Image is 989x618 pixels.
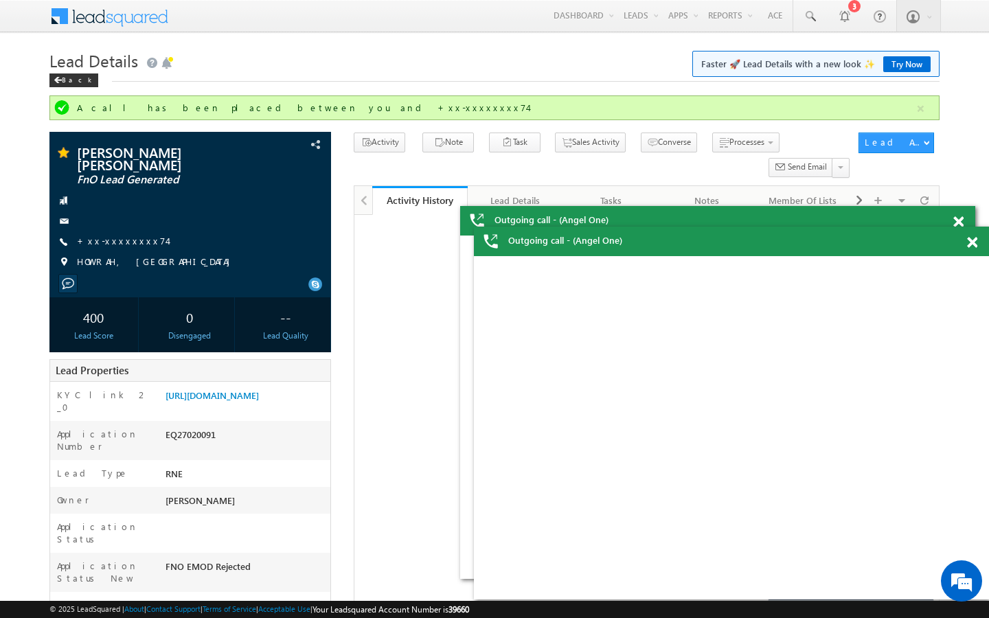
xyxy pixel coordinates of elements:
[701,57,931,71] span: Faster 🚀 Lead Details with a new look ✨
[57,560,152,584] label: Application Status New
[77,173,251,187] span: FnO Lead Generated
[57,428,152,453] label: Application Number
[372,186,468,215] a: Activity History
[508,234,622,247] span: Outgoing call - (Angel One)
[788,161,827,173] span: Send Email
[162,467,330,486] div: RNE
[57,467,128,479] label: Lead Type
[245,330,327,342] div: Lead Quality
[575,192,648,209] div: Tasks
[354,133,405,152] button: Activity
[77,102,915,114] div: A call has been placed between you and +xx-xxxxxxxx74
[312,604,469,615] span: Your Leadsquared Account Number is
[57,520,152,545] label: Application Status
[448,604,469,615] span: 39660
[49,73,105,84] a: Back
[494,214,609,226] span: Outgoing call - (Angel One)
[729,137,764,147] span: Processes
[564,186,660,215] a: Tasks
[57,389,152,413] label: KYC link 2_0
[489,133,541,152] button: Task
[53,304,135,330] div: 400
[555,133,626,152] button: Sales Activity
[146,604,201,613] a: Contact Support
[162,599,330,618] div: Under Scrutiny
[859,133,934,153] button: Lead Actions
[766,192,839,209] div: Member Of Lists
[712,133,780,152] button: Processes
[245,304,327,330] div: --
[769,158,833,178] button: Send Email
[53,330,135,342] div: Lead Score
[77,146,251,170] span: [PERSON_NAME] [PERSON_NAME]
[49,73,98,87] div: Back
[258,604,310,613] a: Acceptable Use
[755,186,852,215] a: Member Of Lists
[77,235,167,247] a: +xx-xxxxxxxx74
[383,194,458,207] div: Activity History
[883,56,931,72] a: Try Now
[422,133,474,152] button: Note
[124,604,144,613] a: About
[149,330,231,342] div: Disengaged
[56,363,128,377] span: Lead Properties
[49,603,469,616] span: © 2025 LeadSquared | | | | |
[162,560,330,579] div: FNO EMOD Rejected
[57,494,89,506] label: Owner
[865,136,923,148] div: Lead Actions
[659,186,755,215] a: Notes
[49,49,138,71] span: Lead Details
[166,494,235,506] span: [PERSON_NAME]
[641,133,697,152] button: Converse
[77,255,237,269] span: HOWRAH, [GEOGRAPHIC_DATA]
[670,192,743,209] div: Notes
[162,428,330,447] div: EQ27020091
[149,304,231,330] div: 0
[479,192,552,209] div: Lead Details
[166,389,259,401] a: [URL][DOMAIN_NAME]
[468,186,564,215] a: Lead Details
[203,604,256,613] a: Terms of Service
